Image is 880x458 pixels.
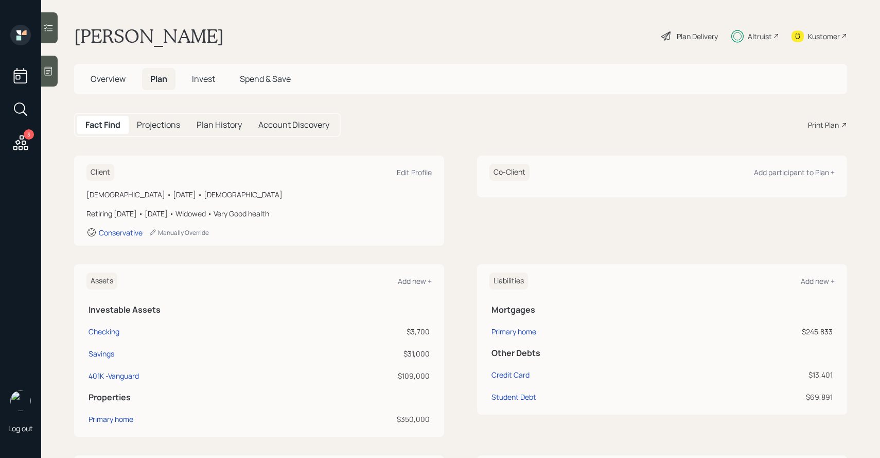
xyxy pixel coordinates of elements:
h6: Assets [86,273,117,290]
div: Credit Card [491,369,530,380]
span: Spend & Save [240,73,291,84]
div: Conservative [99,228,143,238]
span: Invest [192,73,215,84]
div: $3,700 [294,326,430,337]
div: $13,401 [693,369,833,380]
div: Add new + [801,276,835,286]
h5: Plan History [197,120,242,130]
div: $69,891 [693,392,833,402]
h6: Client [86,164,114,181]
div: Checking [89,326,119,337]
img: sami-boghos-headshot.png [10,391,31,411]
h5: Investable Assets [89,305,430,315]
div: $350,000 [294,414,430,425]
div: Edit Profile [397,167,432,177]
h5: Account Discovery [258,120,329,130]
h5: Properties [89,393,430,402]
div: Kustomer [808,31,840,42]
h5: Projections [137,120,180,130]
div: 3 [24,129,34,140]
div: $109,000 [294,370,430,381]
div: Print Plan [808,120,839,130]
div: $245,833 [693,326,833,337]
div: Altruist [748,31,772,42]
h6: Co-Client [489,164,530,181]
div: Log out [8,423,33,433]
div: Savings [89,348,114,359]
div: Retiring [DATE] • [DATE] • Widowed • Very Good health [86,208,432,219]
div: $31,000 [294,348,430,359]
h5: Mortgages [491,305,833,315]
div: 401K -Vanguard [89,370,139,381]
div: Primary home [491,326,536,337]
div: Plan Delivery [677,31,718,42]
div: Add participant to Plan + [754,167,835,177]
div: Manually Override [149,228,209,237]
span: Overview [91,73,126,84]
div: Add new + [398,276,432,286]
h5: Fact Find [85,120,120,130]
span: Plan [150,73,167,84]
h6: Liabilities [489,273,528,290]
div: [DEMOGRAPHIC_DATA] • [DATE] • [DEMOGRAPHIC_DATA] [86,189,432,200]
h1: [PERSON_NAME] [74,25,224,47]
h5: Other Debts [491,348,833,358]
div: Student Debt [491,392,536,402]
div: Primary home [89,414,133,425]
